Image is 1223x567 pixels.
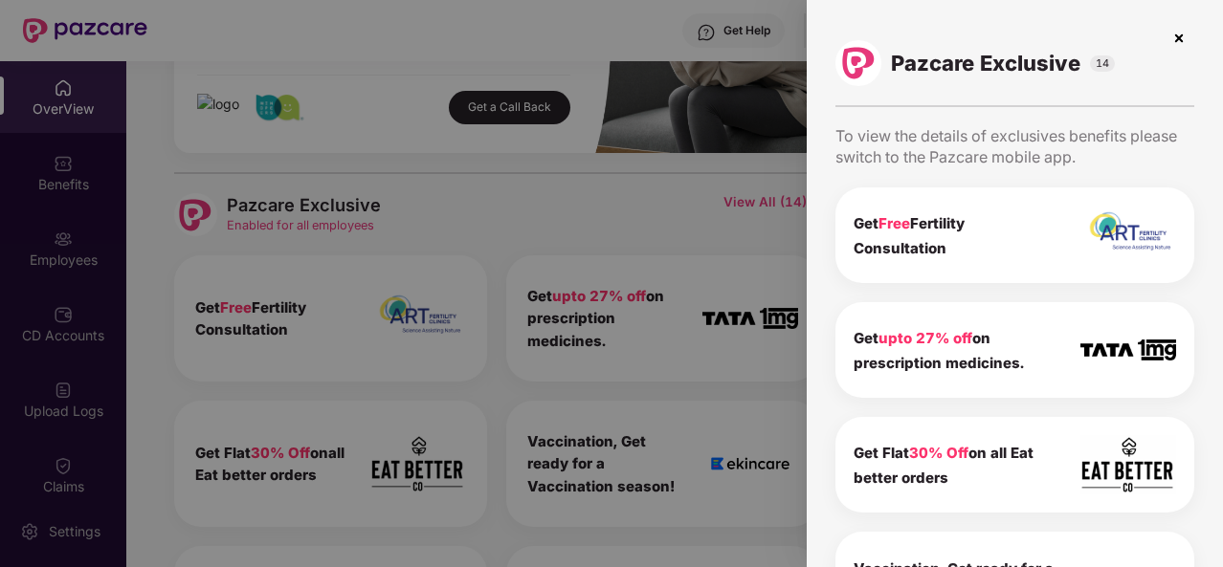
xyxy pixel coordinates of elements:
[854,214,965,257] b: Get Fertility Consultation
[878,214,910,232] span: Free
[854,329,1024,372] b: Get on prescription medicines.
[1164,23,1194,54] img: svg+xml;base64,PHN2ZyBpZD0iQ3Jvc3MtMzJ4MzIiIHhtbG5zPSJodHRwOi8vd3d3LnczLm9yZy8yMDAwL3N2ZyIgd2lkdG...
[835,126,1177,166] span: To view the details of exclusives benefits please switch to the Pazcare mobile app.
[842,47,875,79] img: logo
[1080,209,1176,261] img: icon
[909,444,968,462] span: 30% Off
[1080,339,1176,361] img: icon
[1090,55,1115,72] span: 14
[854,444,1034,487] b: Get Flat on all Eat better orders
[891,50,1080,76] span: Pazcare Exclusive
[1080,435,1176,493] img: icon
[878,329,972,347] span: upto 27% off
